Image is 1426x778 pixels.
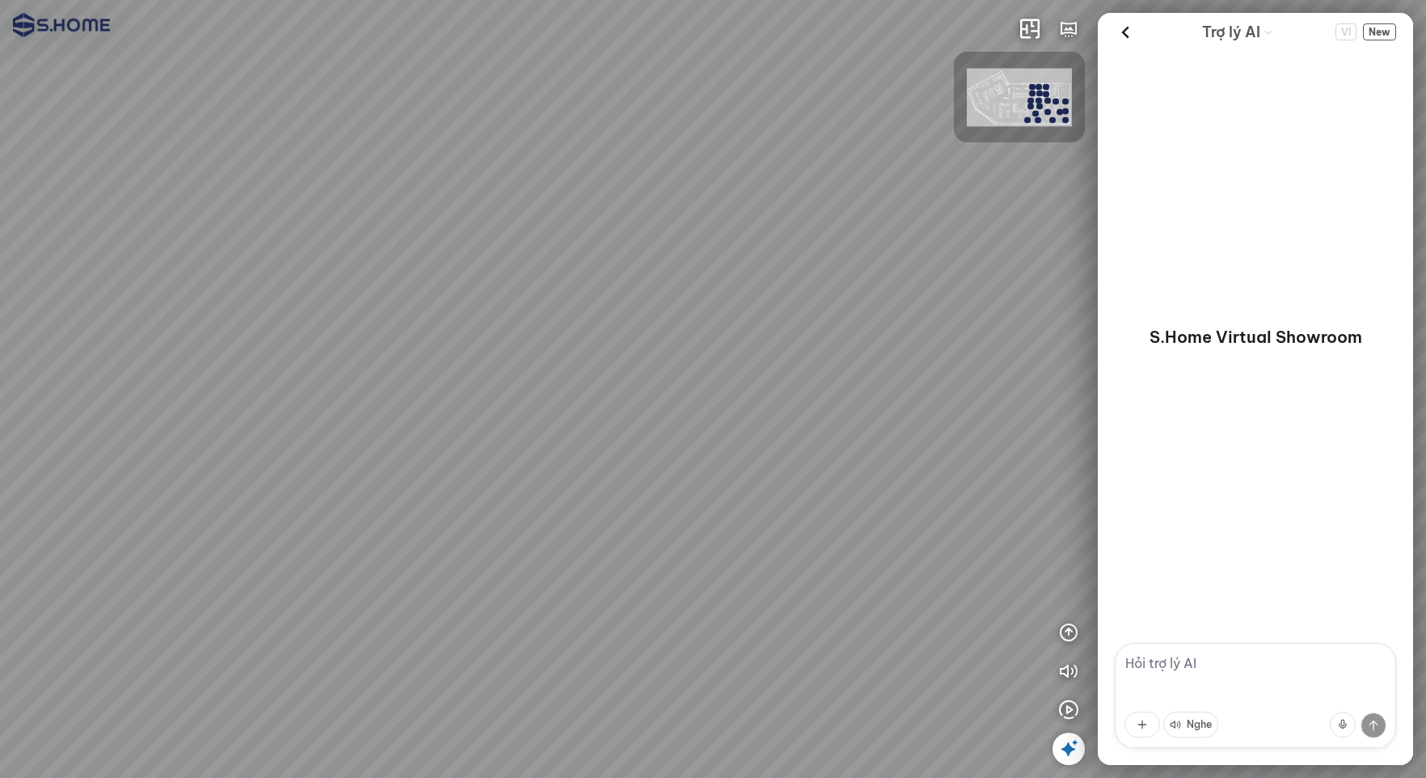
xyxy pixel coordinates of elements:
[1363,23,1396,40] span: New
[1335,23,1356,40] span: VI
[967,69,1072,127] img: SHome_H____ng_l_94CLDY9XT4CH.png
[13,13,110,37] img: logo
[1202,19,1273,44] div: AI Guide options
[1202,21,1260,44] span: Trợ lý AI
[1163,712,1218,738] button: Nghe
[1335,23,1356,40] button: Change language
[1150,326,1362,349] p: S.Home Virtual Showroom
[1363,23,1396,40] button: New Chat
